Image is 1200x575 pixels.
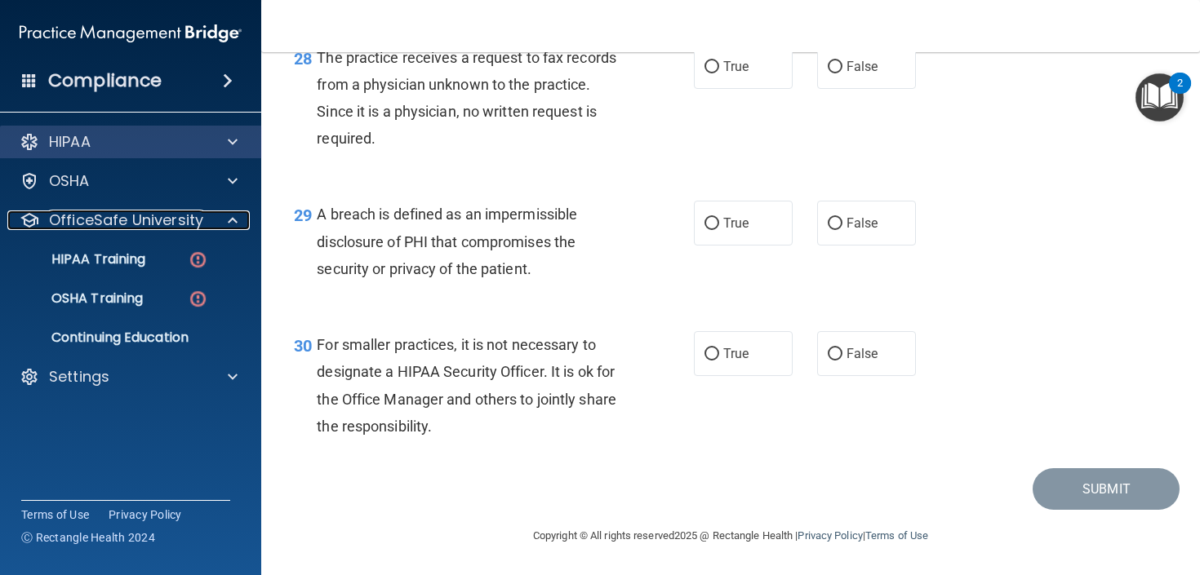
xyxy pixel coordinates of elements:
[847,59,878,74] span: False
[828,218,842,230] input: False
[21,506,89,523] a: Terms of Use
[20,367,238,387] a: Settings
[433,510,1029,562] div: Copyright © All rights reserved 2025 @ Rectangle Health | |
[828,348,842,360] input: False
[1136,73,1184,122] button: Open Resource Center, 2 new notifications
[109,506,182,523] a: Privacy Policy
[294,206,312,225] span: 29
[704,61,719,73] input: True
[317,206,577,276] span: A breach is defined as an impermissible disclosure of PHI that compromises the security or privac...
[188,289,208,309] img: danger-circle.6113f641.png
[828,61,842,73] input: False
[847,215,878,231] span: False
[704,348,719,360] input: True
[49,367,109,387] p: Settings
[723,215,749,231] span: True
[11,251,145,268] p: HIPAA Training
[865,529,928,542] a: Terms of Use
[20,17,242,50] img: PMB logo
[49,132,91,152] p: HIPAA
[1033,468,1180,510] button: Submit
[20,210,238,230] a: OfficeSafe University
[847,346,878,361] span: False
[704,218,719,230] input: True
[317,336,616,435] span: For smaller practices, it is not necessary to designate a HIPAA Security Officer. It is ok for th...
[294,49,312,69] span: 28
[294,336,312,356] span: 30
[20,171,238,191] a: OSHA
[11,290,143,307] p: OSHA Training
[20,132,238,152] a: HIPAA
[798,529,862,542] a: Privacy Policy
[21,529,155,546] span: Ⓒ Rectangle Health 2024
[48,69,162,92] h4: Compliance
[723,59,749,74] span: True
[11,330,233,346] p: Continuing Education
[188,250,208,270] img: danger-circle.6113f641.png
[49,171,90,191] p: OSHA
[49,210,203,230] p: OfficeSafe University
[723,346,749,361] span: True
[1177,83,1183,104] div: 2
